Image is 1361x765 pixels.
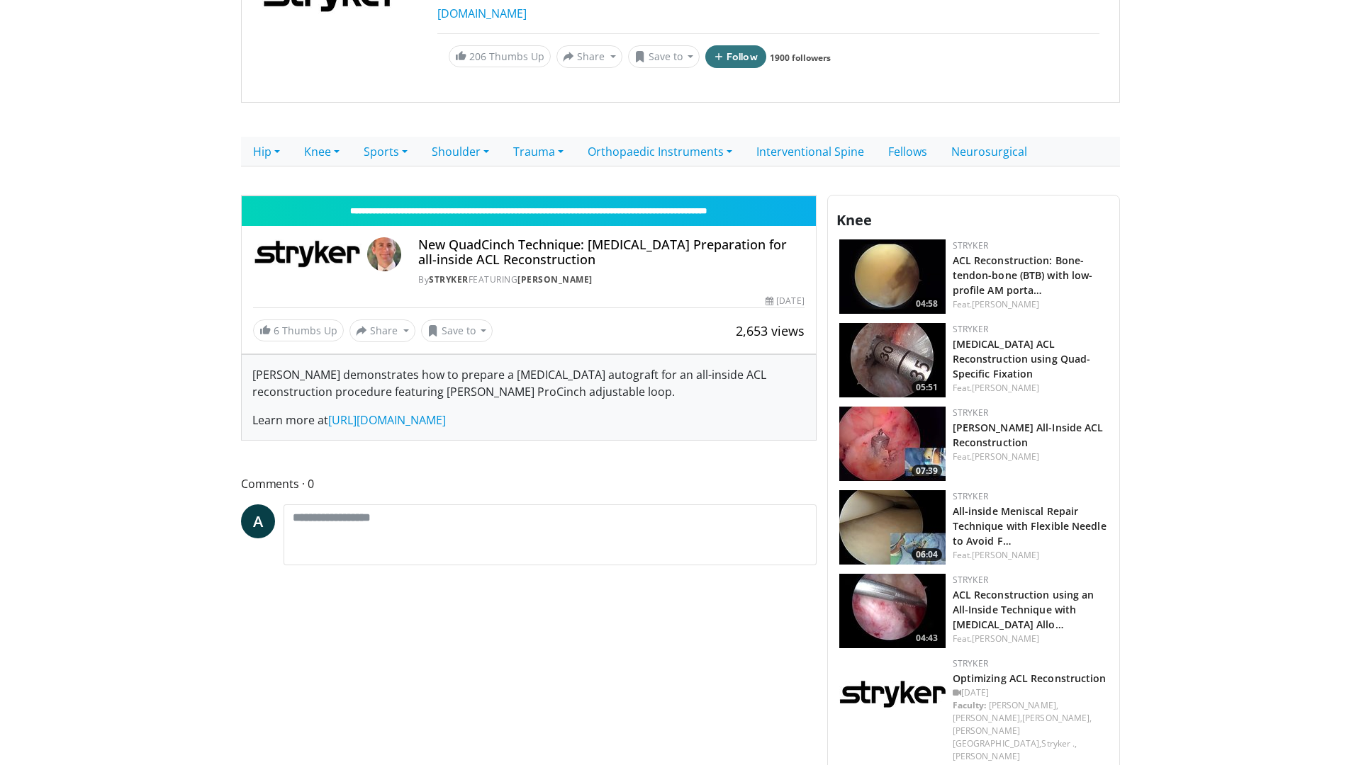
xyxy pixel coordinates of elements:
span: 6 [274,324,279,337]
span: 06:04 [912,548,942,561]
a: 6 Thumbs Up [253,319,344,341]
a: Stryker [953,657,988,669]
img: logo-web-jpg.jpg.150x105_q85_autocrop_double_scale_upscale_version-0.2.jpg [839,681,946,708]
span: Learn more at [252,412,446,428]
a: [DOMAIN_NAME] [437,6,527,21]
a: Optimizing ACL Reconstruction [953,671,1107,685]
a: 1900 followers [770,52,831,64]
a: Neurosurgical [939,137,1039,166]
a: All-inside Meniscal Repair Technique with Flexible Needle to Avoid F… [953,504,1107,548]
div: Feat. [953,633,1108,645]
a: 07:39 [839,407,946,481]
div: By FEATURING [418,273,804,286]
a: Stryker [953,574,988,586]
img: 1042ad87-021b-4d4a-aca5-edda01ae0822.150x105_q85_crop-smart_upscale.jpg [839,323,946,397]
strong: Faculty: [953,699,987,711]
a: [PERSON_NAME] [989,699,1056,711]
a: [PERSON_NAME][GEOGRAPHIC_DATA] [953,725,1040,749]
div: [DATE] , , , , , [953,686,1108,763]
img: Avatar [367,237,401,271]
span: Knee [836,210,872,229]
img: Stryker [253,237,362,271]
a: [PERSON_NAME] [1022,712,1090,724]
a: [PERSON_NAME] [972,549,1039,561]
img: 2e73bdfe-bebc-48ba-a9ed-2cebf52bde1c.150x105_q85_crop-smart_upscale.jpg [839,490,946,565]
a: ACL Reconstruction using an All-Inside Technique with [MEDICAL_DATA] Allo… [953,588,1094,631]
a: 04:58 [839,239,946,314]
a: Knee [292,137,352,166]
div: Feat. [953,549,1108,562]
a: [PERSON_NAME] [972,298,1039,310]
a: Shoulder [420,137,501,166]
a: Stryker [953,490,988,502]
a: ACL Reconstruction: Bone-tendon-bone (BTB) with low-profile AM porta… [953,254,1093,297]
a: [PERSON_NAME] [972,382,1039,394]
a: 05:51 [839,323,946,397]
a: 04:43 [839,574,946,648]
a: [PERSON_NAME] [972,450,1039,463]
span: [PERSON_NAME] demonstrates how to prepare a [MEDICAL_DATA] autograft for an all-inside ACL recons... [252,367,766,399]
a: [PERSON_NAME] [953,750,1020,762]
span: 07:39 [912,465,942,477]
button: Save to [628,45,700,68]
span: 04:43 [912,632,942,645]
a: Orthopaedic Instruments [576,137,744,166]
button: Share [556,45,622,68]
a: Hip [241,137,292,166]
div: Feat. [953,450,1108,463]
a: Stryker [953,239,988,251]
span: 206 [469,50,486,63]
a: Fellows [876,137,939,166]
img: 78fc7ad7-5db7-45e0-8a2f-6e370d7522f6.150x105_q85_crop-smart_upscale.jpg [839,239,946,314]
button: Follow [705,45,766,68]
div: Feat. [953,298,1108,311]
button: Save to [421,319,493,342]
a: A [241,504,275,538]
a: Trauma [501,137,576,166]
span: 04:58 [912,297,942,310]
a: [MEDICAL_DATA] ACL Reconstruction using Quad-Specific Fixation [953,337,1091,380]
a: 206 Thumbs Up [449,45,551,67]
a: [URL][DOMAIN_NAME] [328,412,446,428]
h4: New QuadCinch Technique: [MEDICAL_DATA] Preparation for all-inside ACL Reconstruction [418,237,804,268]
a: [PERSON_NAME] All-Inside ACL Reconstruction [953,421,1104,449]
a: Interventional Spine [744,137,876,166]
span: 05:51 [912,381,942,394]
span: 2,653 views [736,322,805,339]
a: Stryker . [1041,737,1075,749]
div: Feat. [953,382,1108,395]
a: [PERSON_NAME] [972,633,1039,645]
a: Sports [352,137,420,166]
div: [DATE] [766,295,804,307]
a: Stryker [429,273,469,285]
a: Stryker [953,407,988,419]
a: [PERSON_NAME] [953,712,1020,724]
button: Share [349,319,415,342]
a: Stryker [953,323,988,335]
img: f7f7267a-c81d-4618-aa4d-f41cfa328f83.150x105_q85_crop-smart_upscale.jpg [839,407,946,481]
a: [PERSON_NAME] [517,273,593,285]
a: 06:04 [839,490,946,565]
span: Comments 0 [241,475,817,493]
img: d4705a73-8f83-4eba-b039-6c8b41228f1e.150x105_q85_crop-smart_upscale.jpg [839,574,946,648]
